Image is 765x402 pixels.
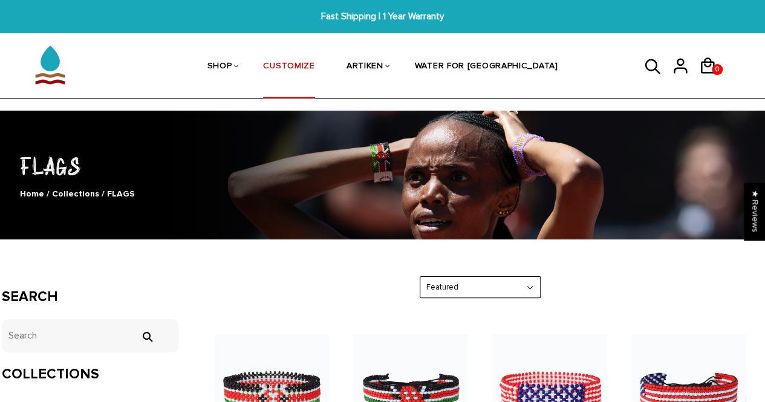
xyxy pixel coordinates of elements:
[237,10,529,24] span: Fast Shipping | 1 Year Warranty
[347,35,383,99] a: ARTIKEN
[744,183,765,240] div: Click to open Judge.me floating reviews tab
[207,35,232,99] a: SHOP
[107,189,135,199] span: FLAGS
[712,61,722,78] span: 0
[698,79,726,80] a: 0
[2,149,764,181] h1: FLAGS
[47,189,50,199] span: /
[135,331,159,342] input: Search
[415,35,558,99] a: WATER FOR [GEOGRAPHIC_DATA]
[2,366,179,383] h3: Collections
[263,35,314,99] a: CUSTOMIZE
[2,288,179,306] h3: Search
[52,189,99,199] a: Collections
[102,189,105,199] span: /
[2,319,179,352] input: Search
[20,189,44,199] a: Home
